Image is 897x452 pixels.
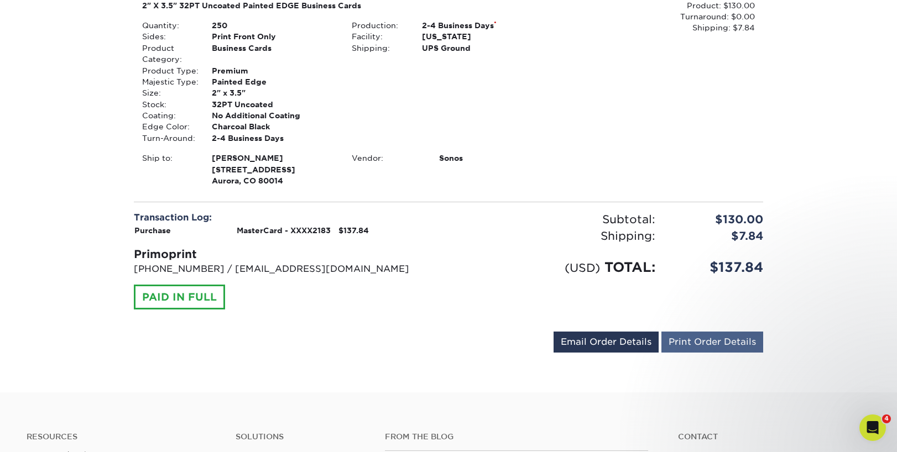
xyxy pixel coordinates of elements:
[134,110,204,121] div: Coating:
[134,285,225,310] div: PAID IN FULL
[134,20,204,31] div: Quantity:
[236,432,368,442] h4: Solutions
[661,332,763,353] a: Print Order Details
[204,87,343,98] div: 2" x 3.5"
[565,261,600,275] small: (USD)
[343,153,431,164] div: Vendor:
[204,121,343,132] div: Charcoal Black
[212,164,335,175] span: [STREET_ADDRESS]
[134,226,171,235] strong: Purchase
[3,418,94,448] iframe: Google Customer Reviews
[134,246,440,262] div: Primoprint
[134,153,204,186] div: Ship to:
[431,153,553,164] div: Sonos
[343,31,413,42] div: Facility:
[27,432,219,442] h4: Resources
[204,133,343,144] div: 2-4 Business Days
[859,414,886,441] iframe: Intercom live chat
[204,110,343,121] div: No Additional Coating
[664,257,771,277] div: $137.84
[414,43,554,54] div: UPS Ground
[237,226,331,235] strong: MasterCard - XXXX2183
[212,153,335,164] span: [PERSON_NAME]
[134,211,440,224] div: Transaction Log:
[882,414,891,423] span: 4
[414,31,554,42] div: [US_STATE]
[134,31,204,42] div: Sides:
[134,262,440,276] p: [PHONE_NUMBER] / [EMAIL_ADDRESS][DOMAIN_NAME]
[448,211,664,228] div: Subtotal:
[448,228,664,244] div: Shipping:
[212,153,335,185] strong: Aurora, CO 80014
[604,259,655,275] span: TOTAL:
[204,65,343,76] div: Premium
[204,43,343,65] div: Business Cards
[134,76,204,87] div: Majestic Type:
[343,43,413,54] div: Shipping:
[385,432,648,442] h4: From the Blog
[134,43,204,65] div: Product Category:
[134,65,204,76] div: Product Type:
[204,76,343,87] div: Painted Edge
[554,332,659,353] a: Email Order Details
[343,20,413,31] div: Production:
[134,133,204,144] div: Turn-Around:
[414,20,554,31] div: 2-4 Business Days
[664,228,771,244] div: $7.84
[204,31,343,42] div: Print Front Only
[134,87,204,98] div: Size:
[664,211,771,228] div: $130.00
[204,99,343,110] div: 32PT Uncoated
[134,99,204,110] div: Stock:
[678,432,870,442] a: Contact
[134,121,204,132] div: Edge Color:
[204,20,343,31] div: 250
[338,226,369,235] strong: $137.84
